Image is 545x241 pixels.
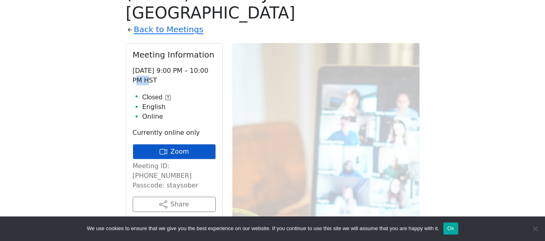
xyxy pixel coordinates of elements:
[133,66,216,85] p: [DATE] 9:00 PM – 10:00 PM HST
[133,128,216,138] p: Currently online only
[87,225,439,233] span: We use cookies to ensure that we give you the best experience on our website. If you continue to ...
[133,144,216,159] a: Zoom
[134,23,203,37] a: Back to Meetings
[133,161,216,190] p: Meeting ID: [PHONE_NUMBER] Passcode: staysober
[142,93,171,102] button: Closed
[531,225,539,233] span: No
[133,197,216,212] button: Share
[142,93,163,102] span: Closed
[142,102,216,112] li: English
[443,222,458,235] button: Ok
[133,50,216,60] h2: Meeting Information
[142,112,216,122] li: Online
